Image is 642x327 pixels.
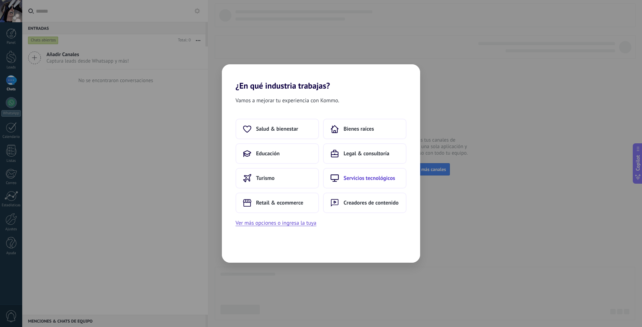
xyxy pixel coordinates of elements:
span: Creadores de contenido [344,199,399,206]
span: Vamos a mejorar tu experiencia con Kommo. [236,96,339,105]
button: Bienes raíces [323,119,406,139]
button: Creadores de contenido [323,193,406,213]
button: Retail & ecommerce [236,193,319,213]
button: Educación [236,143,319,164]
span: Bienes raíces [344,126,374,132]
span: Educación [256,150,280,157]
span: Legal & consultoría [344,150,389,157]
button: Servicios tecnológicos [323,168,406,188]
button: Salud & bienestar [236,119,319,139]
button: Legal & consultoría [323,143,406,164]
span: Retail & ecommerce [256,199,303,206]
button: Ver más opciones o ingresa la tuya [236,219,316,227]
span: Servicios tecnológicos [344,175,395,182]
h2: ¿En qué industria trabajas? [222,64,420,91]
span: Salud & bienestar [256,126,298,132]
button: Turismo [236,168,319,188]
span: Turismo [256,175,275,182]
